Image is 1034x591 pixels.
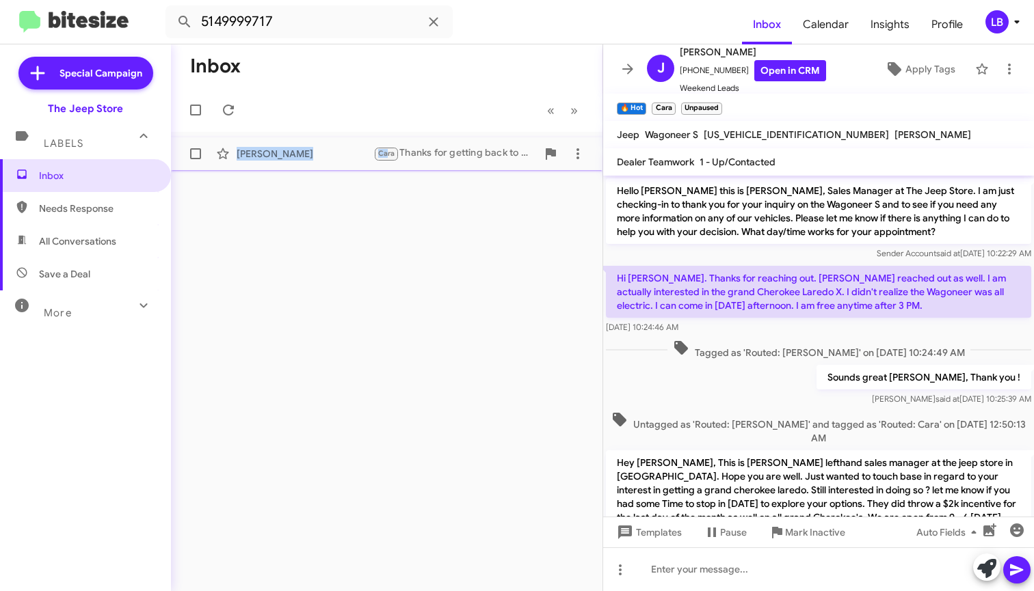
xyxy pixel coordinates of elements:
[905,57,955,81] span: Apply Tags
[680,60,826,81] span: [PHONE_NUMBER]
[693,520,758,545] button: Pause
[720,520,747,545] span: Pause
[936,248,960,258] span: said at
[617,128,639,141] span: Jeep
[570,102,578,119] span: »
[894,128,971,141] span: [PERSON_NAME]
[606,450,1031,530] p: Hey [PERSON_NAME], This is [PERSON_NAME] lefthand sales manager at the jeep store in [GEOGRAPHIC_...
[985,10,1009,33] div: LB
[606,178,1031,244] p: Hello [PERSON_NAME] this is [PERSON_NAME], Sales Manager at The Jeep Store. I am just checking-in...
[680,44,826,60] span: [PERSON_NAME]
[44,137,83,150] span: Labels
[39,169,155,182] span: Inbox
[18,57,153,90] a: Special Campaign
[657,57,665,79] span: J
[920,5,974,44] a: Profile
[742,5,792,44] a: Inbox
[539,96,563,124] button: Previous
[758,520,856,545] button: Mark Inactive
[237,147,373,161] div: [PERSON_NAME]
[916,520,982,545] span: Auto Fields
[606,266,1031,318] p: Hi [PERSON_NAME]. Thanks for reaching out. [PERSON_NAME] reached out as well. I am actually inter...
[905,520,993,545] button: Auto Fields
[871,57,968,81] button: Apply Tags
[652,102,675,115] small: Cara
[614,520,682,545] span: Templates
[667,340,970,359] span: Tagged as 'Routed: [PERSON_NAME]' on [DATE] 10:24:49 AM
[936,394,959,404] span: said at
[681,102,722,115] small: Unpaused
[785,520,845,545] span: Mark Inactive
[700,156,775,168] span: 1 - Up/Contacted
[603,520,693,545] button: Templates
[39,202,155,215] span: Needs Response
[792,5,860,44] a: Calendar
[860,5,920,44] a: Insights
[680,81,826,95] span: Weekend Leads
[547,102,555,119] span: «
[872,394,1031,404] span: [PERSON_NAME] [DATE] 10:25:39 AM
[974,10,1019,33] button: LB
[817,365,1031,389] p: Sounds great [PERSON_NAME], Thank you !
[617,156,694,168] span: Dealer Teamwork
[754,60,826,81] a: Open in CRM
[39,267,90,281] span: Save a Deal
[378,149,395,158] span: Cara
[606,322,678,332] span: [DATE] 10:24:46 AM
[540,96,586,124] nav: Page navigation example
[606,411,1031,445] span: Untagged as 'Routed: [PERSON_NAME]' and tagged as 'Routed: Cara' on [DATE] 12:50:13 AM
[645,128,698,141] span: Wagoneer S
[165,5,453,38] input: Search
[562,96,586,124] button: Next
[373,146,537,161] div: Thanks for getting back to me. Anything I can do to help move forward with a purchase?
[39,234,116,248] span: All Conversations
[704,128,889,141] span: [US_VEHICLE_IDENTIFICATION_NUMBER]
[190,55,241,77] h1: Inbox
[617,102,646,115] small: 🔥 Hot
[877,248,1031,258] span: Sender Account [DATE] 10:22:29 AM
[59,66,142,80] span: Special Campaign
[44,307,72,319] span: More
[48,102,123,115] div: The Jeep Store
